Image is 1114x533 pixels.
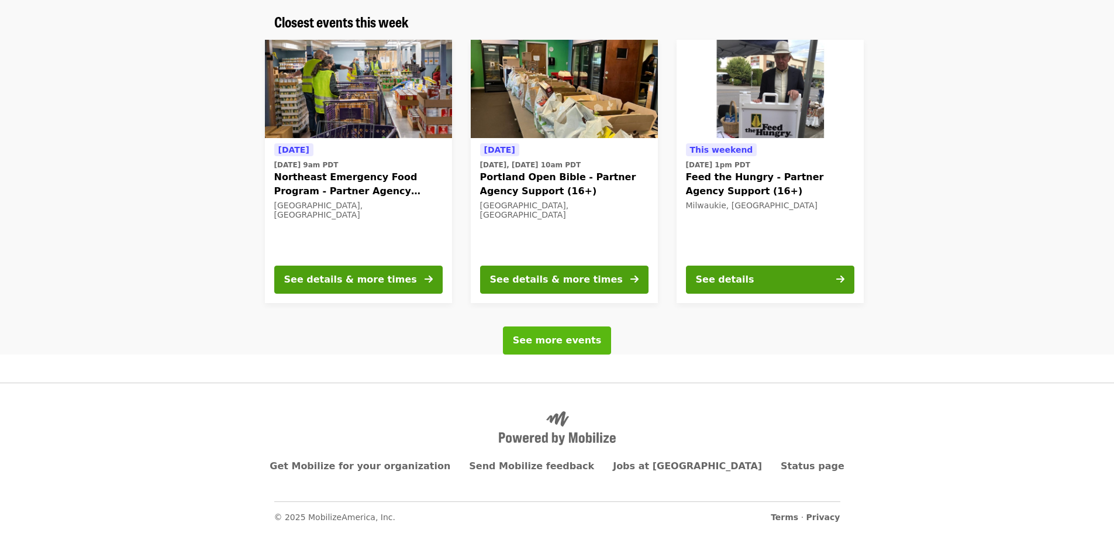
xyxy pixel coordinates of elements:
span: © 2025 MobilizeAmerica, Inc. [274,513,396,522]
button: See details & more times [274,266,443,294]
span: Northeast Emergency Food Program - Partner Agency Support [274,170,443,198]
div: Milwaukie, [GEOGRAPHIC_DATA] [686,201,854,211]
nav: Primary footer navigation [274,459,840,473]
button: See details & more times [480,266,649,294]
a: Jobs at [GEOGRAPHIC_DATA] [613,460,762,472]
a: Closest events this week [274,13,409,30]
div: [GEOGRAPHIC_DATA], [GEOGRAPHIC_DATA] [480,201,649,221]
img: Feed the Hungry - Partner Agency Support (16+) organized by Oregon Food Bank [677,40,864,138]
a: Send Mobilize feedback [469,460,594,472]
img: Powered by Mobilize [499,411,616,445]
span: · [771,511,840,524]
a: See details for "Feed the Hungry - Partner Agency Support (16+)" [677,40,864,303]
time: [DATE] 1pm PDT [686,160,750,170]
a: Status page [781,460,844,472]
a: See details for "Portland Open Bible - Partner Agency Support (16+)" [471,40,658,303]
time: [DATE], [DATE] 10am PDT [480,160,581,170]
a: Get Mobilize for your organization [270,460,450,472]
div: [GEOGRAPHIC_DATA], [GEOGRAPHIC_DATA] [274,201,443,221]
span: Feed the Hungry - Partner Agency Support (16+) [686,170,854,198]
div: Closest events this week [265,13,850,30]
button: See more events [503,326,611,355]
span: Closest events this week [274,11,409,32]
button: See details [686,266,854,294]
span: See more events [513,335,601,346]
span: [DATE] [484,145,515,154]
a: Privacy [806,513,840,522]
span: This weekend [690,145,753,154]
a: See details for "Northeast Emergency Food Program - Partner Agency Support" [265,40,452,303]
div: See details & more times [490,273,623,287]
span: Portland Open Bible - Partner Agency Support (16+) [480,170,649,198]
time: [DATE] 9am PDT [274,160,339,170]
a: Terms [771,513,798,522]
i: arrow-right icon [836,274,844,285]
a: See more events [503,335,611,346]
nav: Secondary footer navigation [274,501,840,524]
div: See details [696,273,754,287]
span: [DATE] [278,145,309,154]
i: arrow-right icon [630,274,639,285]
img: Northeast Emergency Food Program - Partner Agency Support organized by Oregon Food Bank [265,40,452,138]
div: See details & more times [284,273,417,287]
img: Portland Open Bible - Partner Agency Support (16+) organized by Oregon Food Bank [471,40,658,138]
i: arrow-right icon [425,274,433,285]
